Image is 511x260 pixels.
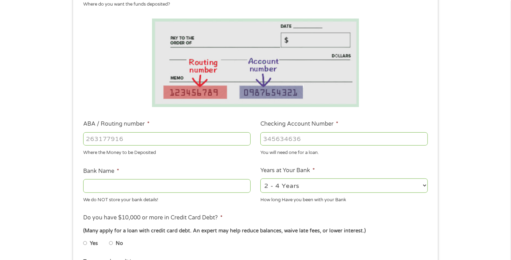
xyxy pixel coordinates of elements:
[83,147,251,156] div: Where the Money to be Deposited
[260,167,315,174] label: Years at Your Bank
[83,214,223,222] label: Do you have $10,000 or more in Credit Card Debt?
[83,120,150,128] label: ABA / Routing number
[83,227,428,235] div: (Many apply for a loan with credit card debt. An expert may help reduce balances, waive late fees...
[83,194,251,203] div: We do NOT store your bank details!
[116,240,123,247] label: No
[90,240,98,247] label: Yes
[260,120,338,128] label: Checking Account Number
[83,168,119,175] label: Bank Name
[83,1,423,8] div: Where do you want the funds deposited?
[260,194,428,203] div: How long Have you been with your Bank
[152,19,359,107] img: Routing number location
[260,132,428,146] input: 345634636
[83,132,251,146] input: 263177916
[260,147,428,156] div: You will need one for a loan.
